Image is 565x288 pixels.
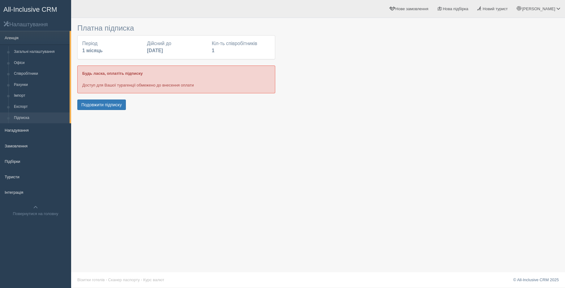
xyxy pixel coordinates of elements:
[522,6,555,11] span: [PERSON_NAME]
[11,90,70,101] a: Імпорт
[82,71,143,76] b: Будь ласка, оплатіть підписку
[3,6,57,13] span: All-Inclusive CRM
[212,48,215,53] b: 1
[143,277,164,282] a: Курс валют
[11,46,70,57] a: Загальні налаштування
[77,24,275,32] h3: Платна підписка
[0,0,71,17] a: All-Inclusive CRM
[141,277,142,282] span: ·
[77,100,126,110] button: Подовжити підписку
[443,6,469,11] span: Нова підбірка
[108,277,140,282] a: Сканер паспорту
[513,277,559,282] a: © All-Inclusive CRM 2025
[77,66,275,93] div: Доступ для Вашої турагенції обмежено до внесення оплати
[483,6,508,11] span: Новий турист
[77,277,105,282] a: Візитки готелів
[11,68,70,79] a: Співробітники
[11,112,70,124] a: Підписка
[106,277,107,282] span: ·
[11,79,70,91] a: Рахунки
[144,40,208,54] div: Дійсний до
[396,6,428,11] span: Нове замовлення
[147,48,163,53] b: [DATE]
[79,40,144,54] div: Період
[11,101,70,112] a: Експорт
[82,48,103,53] b: 1 місяць
[209,40,273,54] div: Кіл-ть співробітників
[11,57,70,69] a: Офіси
